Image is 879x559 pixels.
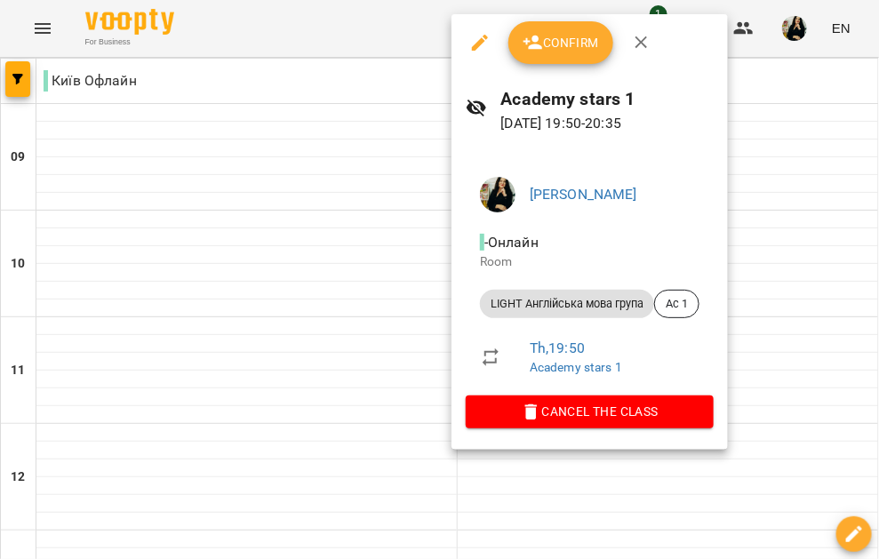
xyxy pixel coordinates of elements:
[501,85,714,113] h6: Academy stars 1
[508,21,613,64] button: Confirm
[530,186,637,203] a: [PERSON_NAME]
[480,234,542,251] span: - Онлайн
[480,253,699,271] p: Room
[530,360,622,374] a: Academy stars 1
[655,296,699,312] span: Ас 1
[466,395,714,427] button: Cancel the class
[501,113,714,134] p: [DATE] 19:50 - 20:35
[480,401,699,422] span: Cancel the class
[530,339,585,356] a: Th , 19:50
[480,177,515,212] img: 5a716dbadec203ee96fd677978d7687f.jpg
[654,290,699,318] div: Ас 1
[480,296,654,312] span: LIGHT Англійська мова група
[523,32,599,53] span: Confirm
